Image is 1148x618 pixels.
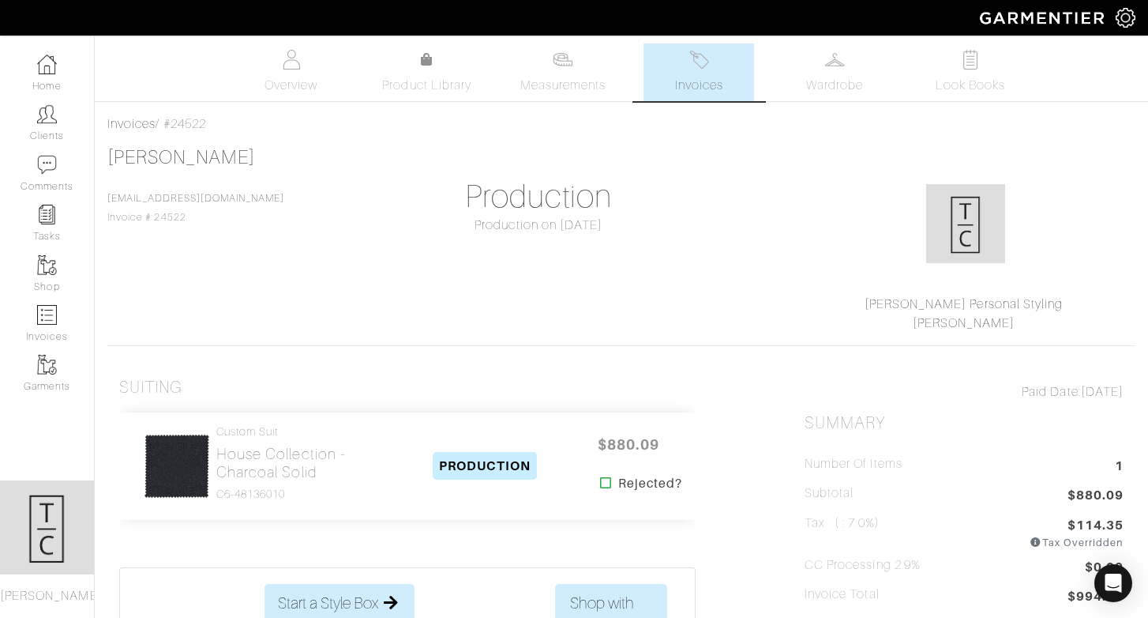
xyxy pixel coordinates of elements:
[805,382,1124,401] div: [DATE]
[37,255,57,275] img: garments-icon-b7da505a4dc4fd61783c78ac3ca0ef83fa9d6f193b1c9dc38574b1d14d53ca28.png
[618,474,682,493] strong: Rejected?
[216,425,396,501] a: Custom Suit House Collection - Charcoal Solid C6-48136010
[37,305,57,325] img: orders-icon-0abe47150d42831381b5fb84f609e132dff9fe21cb692f30cb5eec754e2cba89.png
[689,50,709,70] img: orders-27d20c2124de7fd6de4e0e44c1d41de31381a507db9b33961299e4e07d508b8c.svg
[216,425,396,439] h4: Custom Suit
[1085,558,1124,579] span: $0.00
[926,184,1005,263] img: xy6mXSck91kMuDdgTatmsT54.png
[972,4,1116,32] img: garmentier-logo-header-white-b43fb05a5012e4ada735d5af1a66efaba907eab6374d6393d1fbf88cb4ef424d.png
[1022,385,1081,399] span: Paid Date:
[643,43,754,101] a: Invoices
[379,178,698,216] h1: Production
[913,316,1015,330] a: [PERSON_NAME]
[372,51,482,95] a: Product Library
[508,43,619,101] a: Measurements
[107,193,284,204] a: [EMAIL_ADDRESS][DOMAIN_NAME]
[216,445,396,481] h2: House Collection - Charcoal Solid
[37,155,57,175] img: comment-icon-a0a6a9ef722e966f86d9cbdc48e553b5cf19dbc54f86b18d962a5391bc8f6eb6.png
[915,43,1026,101] a: Look Books
[675,76,723,95] span: Invoices
[107,115,1135,134] div: / #24522
[825,50,845,70] img: wardrobe-487a4870c1b7c33e795ec22d11cfc2ed9d08956e64fb3008fe2437562e282088.svg
[1115,457,1124,478] span: 1
[107,147,255,168] a: [PERSON_NAME]
[379,216,698,235] div: Production on [DATE]
[1067,587,1124,609] span: $994.44
[119,378,182,398] h3: Suiting
[37,205,57,224] img: reminder-icon-8004d30b9f0a5d33ae49ab947aed9ed385cf756f9e5892f1edd6e32f2345188e.png
[1067,486,1124,507] span: $880.09
[805,413,1124,433] h2: Summary
[107,193,284,223] span: Invoice # 24522
[37,355,57,375] img: garments-icon-b7da505a4dc4fd61783c78ac3ca0ef83fa9d6f193b1c9dc38574b1d14d53ca28.png
[806,76,863,95] span: Wardrobe
[779,43,890,101] a: Wardrobe
[264,76,317,95] span: Overview
[553,50,572,70] img: measurements-466bbee1fd09ba9460f595b01e5d73f9e2bff037440d3c8f018324cb6cdf7a4a.svg
[144,433,210,499] img: 2SNk16tekWtBxcCiVcNmTQUS
[805,558,921,573] h5: CC Processing 2.9%
[805,457,902,472] h5: Number of Items
[37,104,57,124] img: clients-icon-6bae9207a08558b7cb47a8932f037763ab4055f8c8b6bfacd5dc20c3e0201464.png
[805,516,880,544] h5: Tax ( : 7.0%)
[1116,8,1135,28] img: gear-icon-white-bd11855cb880d31180b6d7d6211b90ccbf57a29d726f0c71d8c61bd08dd39cc2.png
[1067,516,1124,535] span: $114.35
[281,50,301,70] img: basicinfo-40fd8af6dae0f16599ec9e87c0ef1c0a1fdea2edbe929e3d69a839185d80c458.svg
[278,591,378,615] span: Start a Style Box
[1030,535,1124,550] div: Tax Overridden
[581,428,676,462] span: $880.09
[1094,564,1132,602] div: Open Intercom Messenger
[107,117,156,131] a: Invoices
[236,43,347,101] a: Overview
[936,76,1006,95] span: Look Books
[805,587,880,602] h5: Invoice Total
[961,50,981,70] img: todo-9ac3debb85659649dc8f770b8b6100bb5dab4b48dedcbae339e5042a72dfd3cc.svg
[216,488,396,501] h4: C6-48136010
[433,452,537,480] span: PRODUCTION
[382,76,471,95] span: Product Library
[37,55,57,74] img: dashboard-icon-dbcd8f5a0b271acd01030246c82b418ddd0df26cd7fceb0bd07c9910d44c42f6.png
[520,76,606,95] span: Measurements
[805,486,853,501] h5: Subtotal
[865,297,1064,311] a: [PERSON_NAME] Personal Styling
